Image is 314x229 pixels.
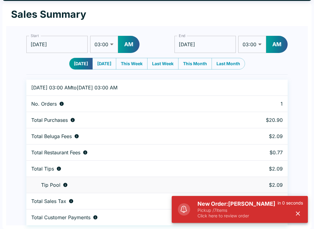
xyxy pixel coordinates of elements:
input: Choose date, selected date is Aug 13, 2025 [174,36,236,53]
button: [DATE] [92,58,116,69]
label: Start [31,33,39,38]
div: Combined individual and pooled tips [31,166,226,172]
p: Total Sales Tax [31,198,66,204]
div: Total amount paid for orders by diners [31,214,226,220]
p: $2.09 [236,182,283,188]
button: This Week [116,58,147,69]
p: $0.77 [236,149,283,156]
p: Total Customer Payments [31,214,90,220]
h5: New Order: [PERSON_NAME] [197,200,278,208]
p: $2.09 [236,166,283,172]
p: No. Orders [31,101,57,107]
p: Total Purchases [31,117,68,123]
div: Fees paid by diners to Beluga [31,133,226,139]
button: Last Week [147,58,178,69]
div: Sales tax paid by diners [31,198,226,204]
div: Number of orders placed [31,101,226,107]
p: 1 [236,101,283,107]
p: $2.09 [236,133,283,139]
button: Last Month [212,58,245,69]
input: Choose date, selected date is Aug 12, 2025 [26,36,88,53]
p: Total Beluga Fees [31,133,72,139]
h1: Sales Summary [11,8,86,21]
div: Tips unclaimed by a waiter [31,182,226,188]
label: End [179,33,186,38]
p: in 0 seconds [278,200,303,206]
p: Tip Pool [41,182,60,188]
div: Fees paid by diners to restaurant [31,149,226,156]
p: Pickup / 7 items [197,208,278,213]
p: Total Restaurant Fees [31,149,80,156]
p: Click here to review order [197,213,278,219]
button: [DATE] [69,58,93,69]
p: $20.90 [236,117,283,123]
button: This Month [178,58,212,69]
p: Total Tips [31,166,54,172]
button: AM [118,36,140,53]
div: Aggregate order subtotals [31,117,226,123]
button: AM [266,36,288,53]
p: [DATE] 03:00 AM to [DATE] 03:00 AM [31,84,226,91]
